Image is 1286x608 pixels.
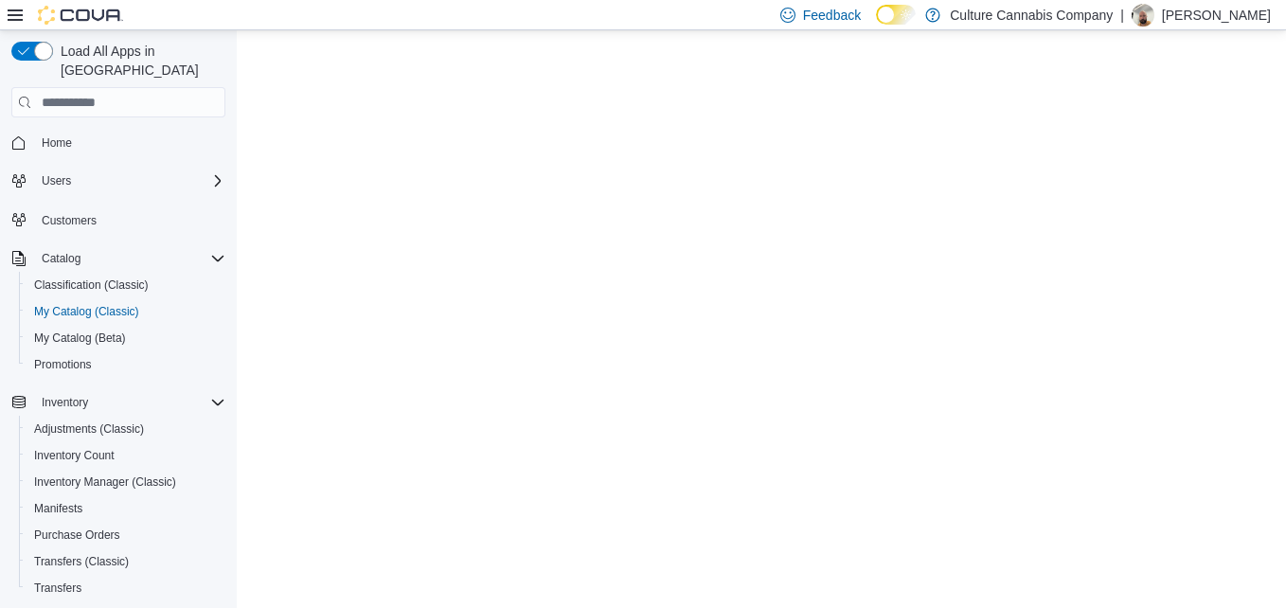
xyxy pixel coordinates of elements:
[27,444,122,467] a: Inventory Count
[4,206,233,233] button: Customers
[27,327,134,349] a: My Catalog (Beta)
[27,274,225,296] span: Classification (Classic)
[34,448,115,463] span: Inventory Count
[42,251,80,266] span: Catalog
[34,528,120,543] span: Purchase Orders
[876,25,877,26] span: Dark Mode
[27,577,89,599] a: Transfers
[4,389,233,416] button: Inventory
[42,213,97,228] span: Customers
[34,501,82,516] span: Manifests
[950,4,1113,27] p: Culture Cannabis Company
[19,298,233,325] button: My Catalog (Classic)
[42,135,72,151] span: Home
[27,550,136,573] a: Transfers (Classic)
[27,577,225,599] span: Transfers
[27,327,225,349] span: My Catalog (Beta)
[34,207,225,231] span: Customers
[34,357,92,372] span: Promotions
[27,497,225,520] span: Manifests
[27,471,184,493] a: Inventory Manager (Classic)
[27,418,152,440] a: Adjustments (Classic)
[34,131,225,154] span: Home
[34,581,81,596] span: Transfers
[19,522,233,548] button: Purchase Orders
[27,497,90,520] a: Manifests
[27,524,225,546] span: Purchase Orders
[803,6,861,25] span: Feedback
[53,42,225,80] span: Load All Apps in [GEOGRAPHIC_DATA]
[1120,4,1124,27] p: |
[34,391,96,414] button: Inventory
[42,173,71,188] span: Users
[19,351,233,378] button: Promotions
[27,550,225,573] span: Transfers (Classic)
[19,495,233,522] button: Manifests
[27,300,147,323] a: My Catalog (Classic)
[34,474,176,490] span: Inventory Manager (Classic)
[34,247,225,270] span: Catalog
[27,524,128,546] a: Purchase Orders
[34,554,129,569] span: Transfers (Classic)
[4,129,233,156] button: Home
[34,170,225,192] span: Users
[34,247,88,270] button: Catalog
[19,325,233,351] button: My Catalog (Beta)
[34,277,149,293] span: Classification (Classic)
[27,300,225,323] span: My Catalog (Classic)
[34,132,80,154] a: Home
[1162,4,1271,27] p: [PERSON_NAME]
[27,353,99,376] a: Promotions
[27,418,225,440] span: Adjustments (Classic)
[4,245,233,272] button: Catalog
[19,272,233,298] button: Classification (Classic)
[27,353,225,376] span: Promotions
[42,395,88,410] span: Inventory
[34,421,144,437] span: Adjustments (Classic)
[19,575,233,601] button: Transfers
[1132,4,1154,27] div: Mykal Anderson
[27,471,225,493] span: Inventory Manager (Classic)
[38,6,123,25] img: Cova
[34,209,104,232] a: Customers
[4,168,233,194] button: Users
[19,548,233,575] button: Transfers (Classic)
[876,5,916,25] input: Dark Mode
[19,442,233,469] button: Inventory Count
[19,469,233,495] button: Inventory Manager (Classic)
[34,304,139,319] span: My Catalog (Classic)
[27,444,225,467] span: Inventory Count
[34,331,126,346] span: My Catalog (Beta)
[34,170,79,192] button: Users
[34,391,225,414] span: Inventory
[19,416,233,442] button: Adjustments (Classic)
[27,274,156,296] a: Classification (Classic)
